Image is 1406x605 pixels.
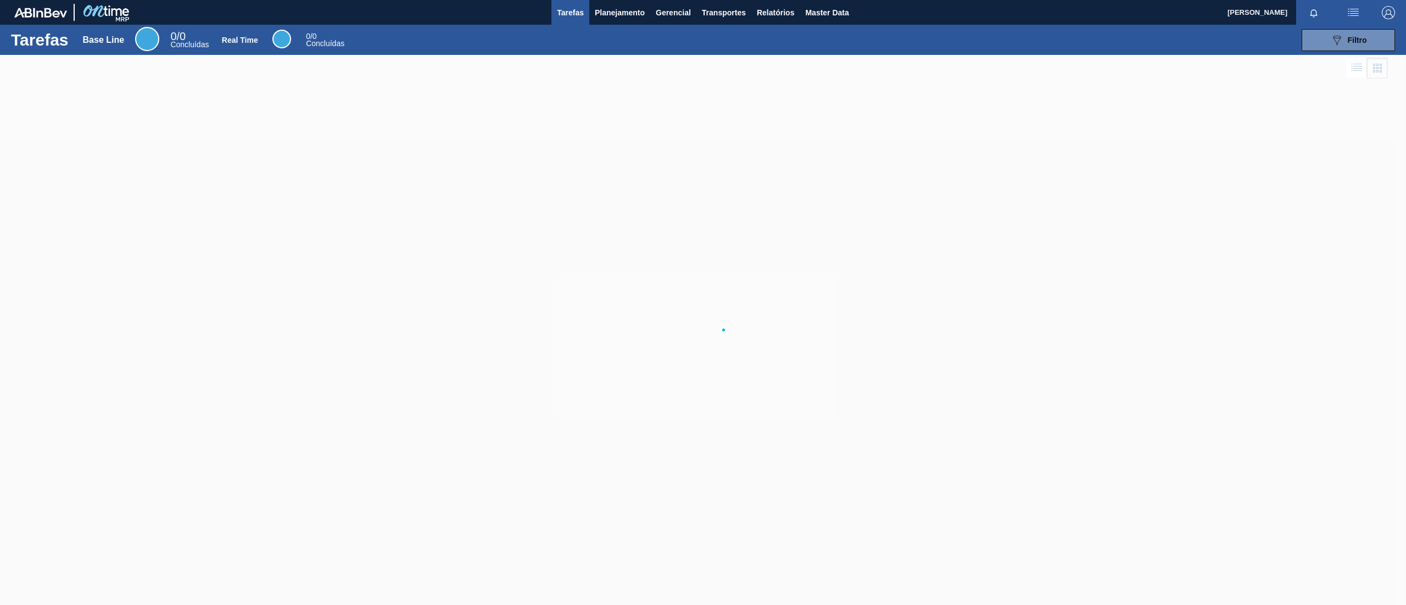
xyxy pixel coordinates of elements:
span: Gerencial [656,6,691,19]
div: Real Time [306,33,344,47]
span: Concluídas [306,39,344,48]
div: Base Line [170,32,209,48]
span: / 0 [306,32,316,41]
span: 0 [306,32,310,41]
div: Base Line [135,27,159,51]
span: Transportes [702,6,746,19]
button: Filtro [1302,29,1395,51]
span: Tarefas [557,6,584,19]
div: Real Time [272,30,291,48]
span: / 0 [170,30,186,42]
span: Planejamento [595,6,645,19]
button: Notificações [1296,5,1331,20]
img: Logout [1382,6,1395,19]
div: Real Time [222,36,258,44]
div: Base Line [83,35,125,45]
img: userActions [1347,6,1360,19]
span: Concluídas [170,40,209,49]
span: 0 [170,30,176,42]
span: Master Data [805,6,849,19]
img: TNhmsLtSVTkK8tSr43FrP2fwEKptu5GPRR3wAAAABJRU5ErkJggg== [14,8,67,18]
span: Filtro [1348,36,1367,44]
h1: Tarefas [11,33,69,46]
span: Relatórios [757,6,794,19]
